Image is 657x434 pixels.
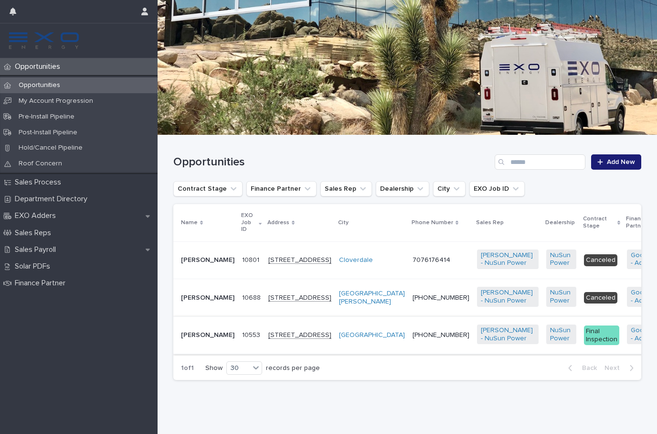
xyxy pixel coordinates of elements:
p: 10688 [242,292,263,302]
p: Roof Concern [11,160,70,168]
button: Finance Partner [246,181,317,196]
p: [PERSON_NAME] [181,331,234,339]
a: [PERSON_NAME] - NuSun Power [481,251,535,268]
p: 1 of 1 [173,357,201,380]
span: Add New [607,159,635,165]
a: Cloverdale [339,256,373,264]
span: Next [604,365,625,371]
p: EXO Adders [11,211,64,220]
span: Back [576,365,597,371]
p: 10553 [242,329,262,339]
p: Opportunities [11,81,68,89]
p: Sales Rep [476,217,504,228]
p: EXO Job ID [241,210,256,235]
h1: Opportunities [173,155,491,169]
p: [PERSON_NAME] [181,256,234,264]
p: Opportunities [11,62,68,71]
a: [GEOGRAPHIC_DATA] [339,331,405,339]
p: Name [181,217,198,228]
button: EXO Job ID [469,181,525,196]
p: Address [267,217,289,228]
a: [PERSON_NAME] - NuSun Power [481,326,535,343]
button: Contract Stage [173,181,243,196]
p: Department Directory [11,195,95,204]
button: Dealership [376,181,429,196]
a: Add New [591,154,641,170]
img: FKS5r6ZBThi8E5hshIGi [8,31,80,50]
p: Finance Partner [11,279,73,288]
p: Show [205,364,223,372]
p: Post-Install Pipeline [11,129,85,137]
div: Final Inspection [584,325,619,346]
p: Phone Number [412,217,453,228]
p: records per page [266,364,320,372]
p: Sales Payroll [11,245,64,254]
a: NuSun Power [550,289,572,305]
button: Sales Rep [320,181,372,196]
a: 7076176414 [413,257,450,263]
a: NuSun Power [550,326,572,343]
p: Contract Stage [583,214,615,231]
p: Pre-Install Pipeline [11,113,82,121]
a: NuSun Power [550,251,572,268]
p: [PERSON_NAME] [181,294,234,302]
p: My Account Progression [11,97,101,105]
div: Canceled [584,254,617,266]
p: Sales Reps [11,228,59,238]
p: Dealership [545,217,575,228]
a: [GEOGRAPHIC_DATA][PERSON_NAME] [339,290,405,306]
p: Hold/Cancel Pipeline [11,144,90,152]
a: [PHONE_NUMBER] [413,332,469,338]
button: Next [601,364,641,372]
p: City [338,217,349,228]
p: Sales Process [11,178,69,187]
p: 10801 [242,254,261,264]
button: Back [561,364,601,372]
p: Solar PDFs [11,262,58,271]
button: City [433,181,466,196]
div: 30 [227,363,250,373]
a: [PHONE_NUMBER] [413,294,469,301]
input: Search [495,154,585,170]
div: Canceled [584,292,617,304]
a: [PERSON_NAME] - NuSun Power [481,289,535,305]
